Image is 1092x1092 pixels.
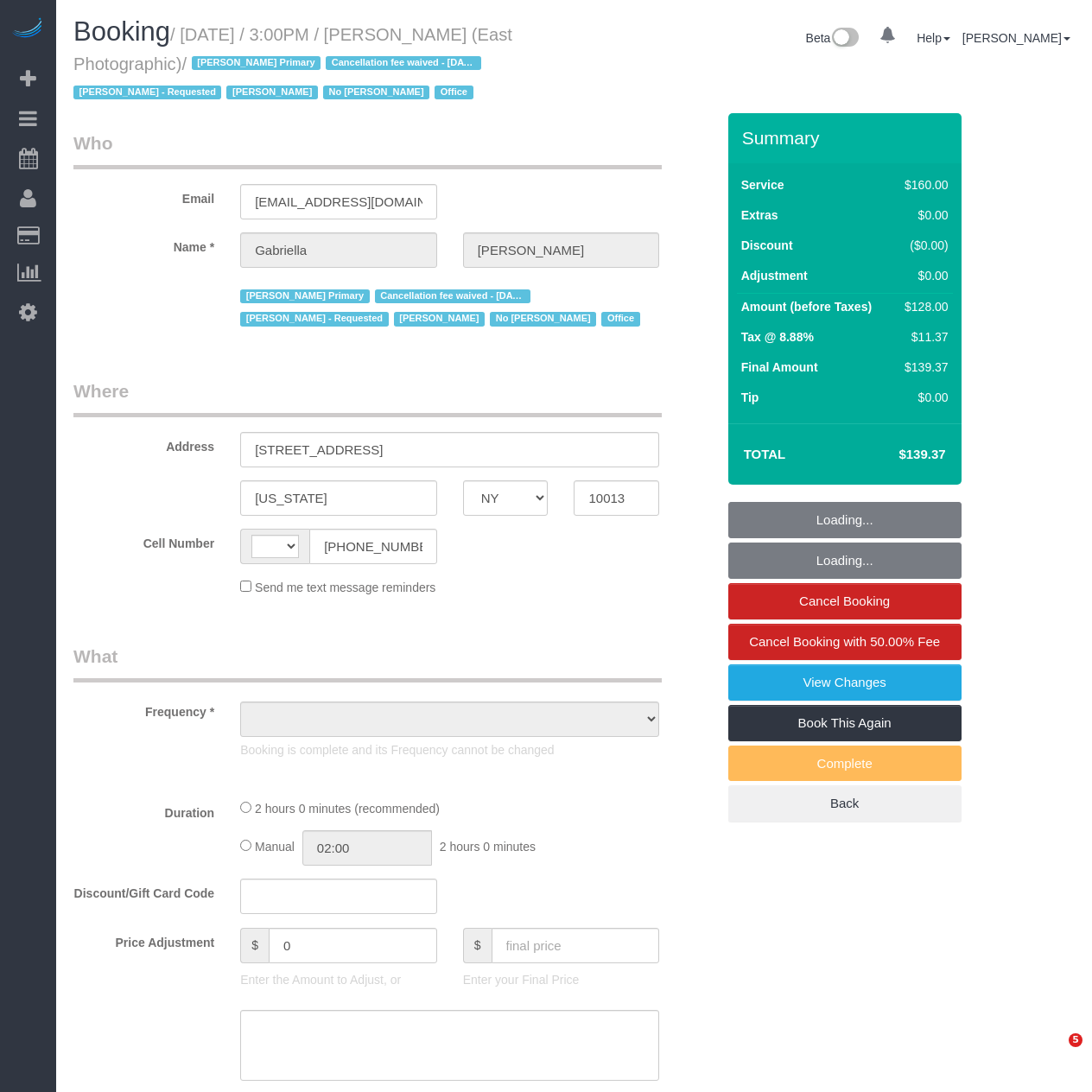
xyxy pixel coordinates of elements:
input: Zip Code [574,480,659,516]
div: $0.00 [898,267,948,284]
legend: Who [73,130,662,169]
div: ($0.00) [898,237,948,254]
a: Cancel Booking [728,583,962,619]
span: [PERSON_NAME] [226,86,317,99]
span: [PERSON_NAME] Primary [240,289,370,303]
a: Beta [806,31,860,45]
label: Price Adjustment [60,928,227,951]
a: Cancel Booking with 50.00% Fee [728,624,962,660]
label: Duration [60,798,227,822]
a: Help [917,31,950,45]
legend: Where [73,378,662,417]
h4: $139.37 [847,448,945,462]
label: Discount/Gift Card Code [60,879,227,902]
span: [PERSON_NAME] - Requested [240,312,388,326]
a: Back [728,785,962,822]
div: $128.00 [898,298,948,315]
span: Booking [73,16,170,47]
span: [PERSON_NAME] - Requested [73,86,221,99]
div: $139.37 [898,359,948,376]
label: Frequency * [60,697,227,721]
img: New interface [830,28,859,50]
input: Last Name [463,232,660,268]
input: City [240,480,437,516]
span: Send me text message reminders [255,581,435,594]
p: Booking is complete and its Frequency cannot be changed [240,741,659,759]
span: $ [463,928,492,963]
span: / [73,54,486,103]
span: [PERSON_NAME] Primary [192,56,321,70]
label: Extras [741,206,778,224]
label: Discount [741,237,793,254]
span: 2 hours 0 minutes (recommended) [255,802,440,816]
div: $0.00 [898,389,948,406]
span: No [PERSON_NAME] [490,312,596,326]
a: Book This Again [728,705,962,741]
span: Office [601,312,639,326]
strong: Total [744,447,786,461]
span: No [PERSON_NAME] [323,86,429,99]
span: Cancellation fee waived - [DATE] [326,56,481,70]
a: View Changes [728,664,962,701]
legend: What [73,644,662,682]
label: Address [60,432,227,455]
p: Enter your Final Price [463,971,660,988]
label: Email [60,184,227,207]
label: Final Amount [741,359,818,376]
small: / [DATE] / 3:00PM / [PERSON_NAME] (East Photographic) [73,25,512,103]
span: Cancellation fee waived - [DATE] [375,289,530,303]
label: Amount (before Taxes) [741,298,872,315]
span: Manual [255,840,295,854]
span: 5 [1069,1033,1082,1047]
span: 2 hours 0 minutes [440,840,536,854]
label: Adjustment [741,267,808,284]
div: $11.37 [898,328,948,346]
label: Cell Number [60,529,227,552]
label: Tip [741,389,759,406]
label: Name * [60,232,227,256]
input: Cell Number [309,529,437,564]
input: Email [240,184,437,219]
span: Cancel Booking with 50.00% Fee [749,634,940,649]
div: $160.00 [898,176,948,194]
span: [PERSON_NAME] [394,312,485,326]
img: Automaid Logo [10,17,45,41]
span: Office [435,86,473,99]
input: final price [492,928,660,963]
p: Enter the Amount to Adjust, or [240,971,437,988]
label: Service [741,176,784,194]
label: Tax @ 8.88% [741,328,814,346]
div: $0.00 [898,206,948,224]
span: $ [240,928,269,963]
iframe: Intercom live chat [1033,1033,1075,1075]
h3: Summary [742,128,953,148]
input: First Name [240,232,437,268]
a: [PERSON_NAME] [962,31,1070,45]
